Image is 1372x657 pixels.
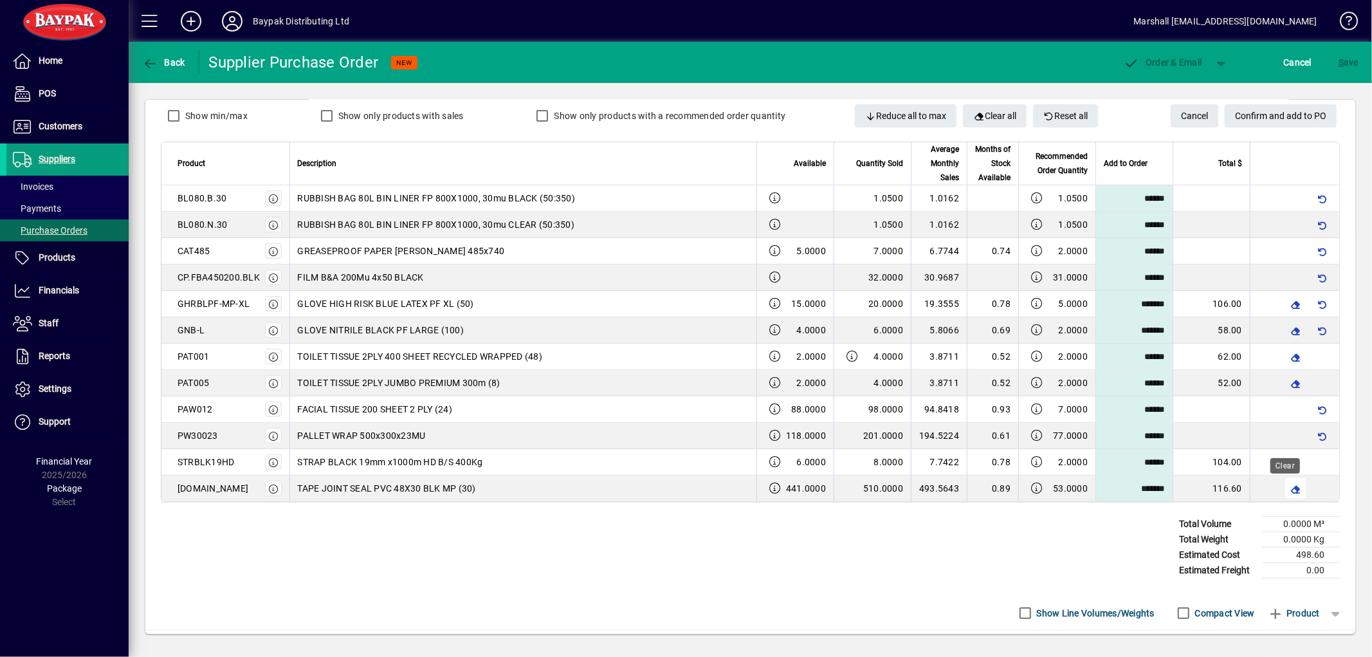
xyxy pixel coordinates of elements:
span: Clear all [973,106,1016,127]
div: BL080.N.30 [178,218,228,231]
button: Confirm and add to PO [1225,104,1337,127]
span: 510.0000 [863,483,903,494]
a: Knowledge Base [1330,3,1356,44]
td: 0.0000 M³ [1263,517,1340,532]
a: Products [6,242,129,274]
div: PAT001 [178,350,210,363]
span: Settings [39,384,71,394]
span: POS [39,88,56,98]
td: 0.89 [967,476,1018,501]
span: 4.0000 [797,324,827,337]
span: 441.0000 [786,482,826,495]
span: Recommended Order Quantity [1027,149,1088,178]
span: Average Monthly Sales [919,142,959,185]
td: GLOVE NITRILE BLACK PF LARGE (100) [289,317,757,344]
div: [DOMAIN_NAME] [178,482,248,495]
button: Order & Email [1117,51,1209,74]
button: Product [1261,602,1326,625]
td: 7.7422 [911,449,967,476]
div: STRBLK19HD [178,456,235,468]
div: CP.FBA450200.BLK [178,271,260,284]
div: Supplier Purchase Order [209,52,379,73]
button: Add [170,10,212,33]
label: Show min/max [183,109,248,122]
label: Show only products with sales [336,109,464,122]
span: 31.0000 [1053,271,1088,284]
a: POS [6,78,129,110]
td: TAPE JOINT SEAL PVC 48X30 BLK MP (30) [289,476,757,501]
span: Order & Email [1124,57,1202,68]
span: 6.0000 [874,325,904,335]
td: 30.9687 [911,264,967,291]
td: 493.5643 [911,476,967,501]
span: Support [39,416,71,427]
span: Financials [39,285,79,295]
span: 20.0000 [868,299,903,309]
span: Purchase Orders [13,225,87,236]
td: 0.78 [967,449,1018,476]
td: FACIAL TISSUE 200 SHEET 2 PLY (24) [289,396,757,423]
div: Clear [1270,458,1300,474]
td: GREASEPROOF PAPER [PERSON_NAME] 485x740 [289,238,757,264]
span: Description [298,156,337,171]
td: RUBBISH BAG 80L BIN LINER FP 800X1000, 30mu BLACK (50:350) [289,185,757,212]
td: 0.74 [967,238,1018,264]
td: 0.93 [967,396,1018,423]
td: 1.0162 [911,185,967,212]
span: Package [47,483,82,494]
td: PALLET WRAP 500x300x23MU [289,423,757,449]
td: 3.8711 [911,344,967,370]
span: Products [39,252,75,263]
a: Customers [6,111,129,143]
span: Product [1268,603,1320,624]
span: Cancel [1181,106,1208,127]
span: Financial Year [37,456,93,467]
button: Back [139,51,188,74]
td: RUBBISH BAG 80L BIN LINER FP 800X1000, 30mu CLEAR (50:350) [289,212,757,238]
span: 2.0000 [1059,324,1088,337]
span: 201.0000 [863,430,903,441]
td: TOILET TISSUE 2PLY 400 SHEET RECYCLED WRAPPED (48) [289,344,757,370]
button: Clear all [963,104,1027,127]
span: Add to Order [1104,156,1148,171]
label: Compact View [1193,607,1255,620]
span: Available [794,156,826,171]
a: Settings [6,373,129,405]
a: Home [6,45,129,77]
td: 0.69 [967,317,1018,344]
span: 88.0000 [791,403,826,416]
td: 106.00 [1173,291,1250,317]
td: Total Weight [1173,532,1263,548]
td: 0.78 [967,291,1018,317]
span: Product [178,156,205,171]
span: Months of Stock Available [975,142,1011,185]
span: 1.0500 [1059,192,1088,205]
button: Reset all [1033,104,1099,127]
span: 77.0000 [1053,429,1088,442]
span: Cancel [1284,52,1312,73]
td: 52.00 [1173,370,1250,396]
td: 194.5224 [911,423,967,449]
span: 98.0000 [868,404,903,414]
td: 0.61 [967,423,1018,449]
span: 1.0500 [874,193,904,203]
span: NEW [396,59,412,67]
span: 7.0000 [1059,403,1088,416]
span: 5.0000 [797,245,827,257]
span: 6.0000 [797,456,827,468]
td: 116.60 [1173,476,1250,501]
span: Quantity Sold [856,156,903,171]
td: 0.52 [967,344,1018,370]
span: Reset all [1043,106,1088,127]
label: Show only products with a recommended order quantity [551,109,785,122]
span: Invoices [13,181,53,192]
span: Back [142,57,185,68]
td: 104.00 [1173,449,1250,476]
td: 0.00 [1263,563,1340,578]
button: Profile [212,10,253,33]
span: 2.0000 [1059,245,1088,257]
td: Total Volume [1173,517,1263,532]
td: Estimated Freight [1173,563,1263,578]
span: 2.0000 [797,350,827,363]
button: Reduce all to max [855,104,957,127]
